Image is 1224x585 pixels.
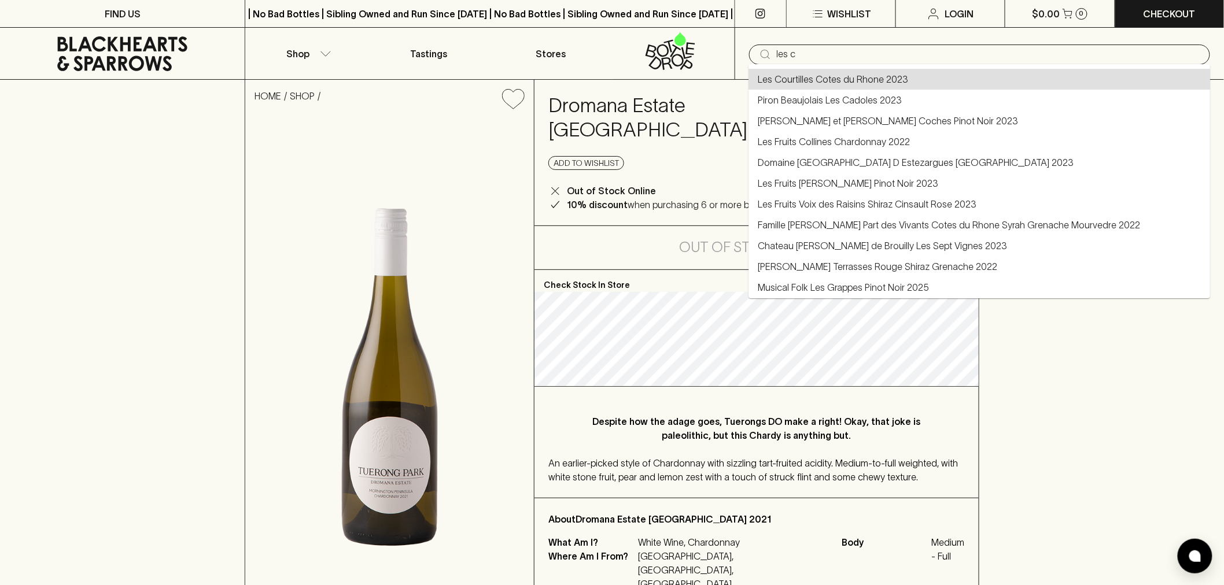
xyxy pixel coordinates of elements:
[758,176,938,190] a: Les Fruits [PERSON_NAME] Pinot Noir 2023
[1079,10,1084,17] p: 0
[827,7,871,21] p: Wishlist
[105,7,141,21] p: FIND US
[758,135,910,149] a: Les Fruits Collines Chardonnay 2022
[758,280,929,294] a: Musical Folk Les Grappes Pinot Noir 2025
[245,28,367,79] button: Shop
[758,114,1018,128] a: [PERSON_NAME] et [PERSON_NAME] Coches Pinot Noir 2023
[536,47,566,61] p: Stores
[758,72,908,86] a: Les Courtilles Cotes du Rhone 2023
[932,535,965,563] span: Medium - Full
[567,198,772,212] p: when purchasing 6 or more bottles
[1033,7,1060,21] p: $0.00
[945,7,974,21] p: Login
[548,458,958,482] span: An earlier-picked style of Chardonnay with sizzling tart-fruited acidity. Medium-to-full weighted...
[758,239,1007,253] a: Chateau [PERSON_NAME] de Brouilly Les Sept Vignes 2023
[567,184,656,198] p: Out of Stock Online
[842,535,929,563] span: Body
[758,218,1140,232] a: Famille [PERSON_NAME] Part des Vivants Cotes du Rhone Syrah Grenache Mourvedre 2022
[758,197,976,211] a: Les Fruits Voix des Raisins Shiraz Cinsault Rose 2023
[758,93,902,107] a: Piron Beaujolais Les Cadoles 2023
[758,260,997,273] a: [PERSON_NAME] Terrasses Rouge Shiraz Grenache 2022
[290,91,315,101] a: SHOP
[638,535,828,549] p: White Wine, Chardonnay
[1144,7,1196,21] p: Checkout
[1189,550,1201,562] img: bubble-icon
[758,155,1074,169] a: Domaine [GEOGRAPHIC_DATA] D Estezargues [GEOGRAPHIC_DATA] 2023
[680,238,834,257] h5: Out of Stock Online
[548,535,635,549] p: What Am I?
[548,156,624,170] button: Add to wishlist
[410,47,447,61] p: Tastings
[567,199,628,210] b: 10% discount
[255,91,281,101] a: HOME
[548,512,965,526] p: About Dromana Estate [GEOGRAPHIC_DATA] 2021
[572,414,942,442] p: Despite how the adage goes, Tuerongs DO make a right! Okay, that joke is paleolithic, but this Ch...
[534,270,979,292] p: Check Stock In Store
[548,94,884,142] h4: Dromana Estate [GEOGRAPHIC_DATA] 2021
[490,28,612,79] a: Stores
[497,84,529,114] button: Add to wishlist
[777,45,1201,64] input: Try "Pinot noir"
[368,28,490,79] a: Tastings
[286,47,309,61] p: Shop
